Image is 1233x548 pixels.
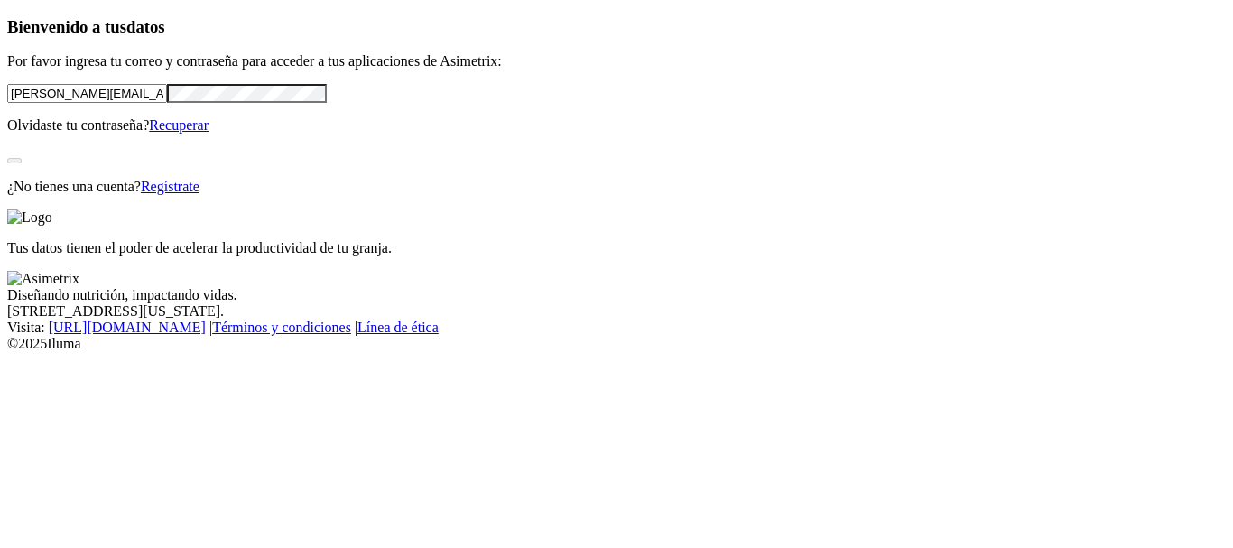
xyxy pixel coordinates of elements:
[7,336,1226,352] div: © 2025 Iluma
[7,17,1226,37] h3: Bienvenido a tus
[49,320,206,335] a: [URL][DOMAIN_NAME]
[7,209,52,226] img: Logo
[149,117,209,133] a: Recuperar
[7,320,1226,336] div: Visita : | |
[7,117,1226,134] p: Olvidaste tu contraseña?
[126,17,165,36] span: datos
[7,303,1226,320] div: [STREET_ADDRESS][US_STATE].
[7,84,167,103] input: Tu correo
[7,287,1226,303] div: Diseñando nutrición, impactando vidas.
[7,53,1226,70] p: Por favor ingresa tu correo y contraseña para acceder a tus aplicaciones de Asimetrix:
[7,240,1226,256] p: Tus datos tienen el poder de acelerar la productividad de tu granja.
[141,179,199,194] a: Regístrate
[212,320,351,335] a: Términos y condiciones
[357,320,439,335] a: Línea de ética
[7,271,79,287] img: Asimetrix
[7,179,1226,195] p: ¿No tienes una cuenta?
